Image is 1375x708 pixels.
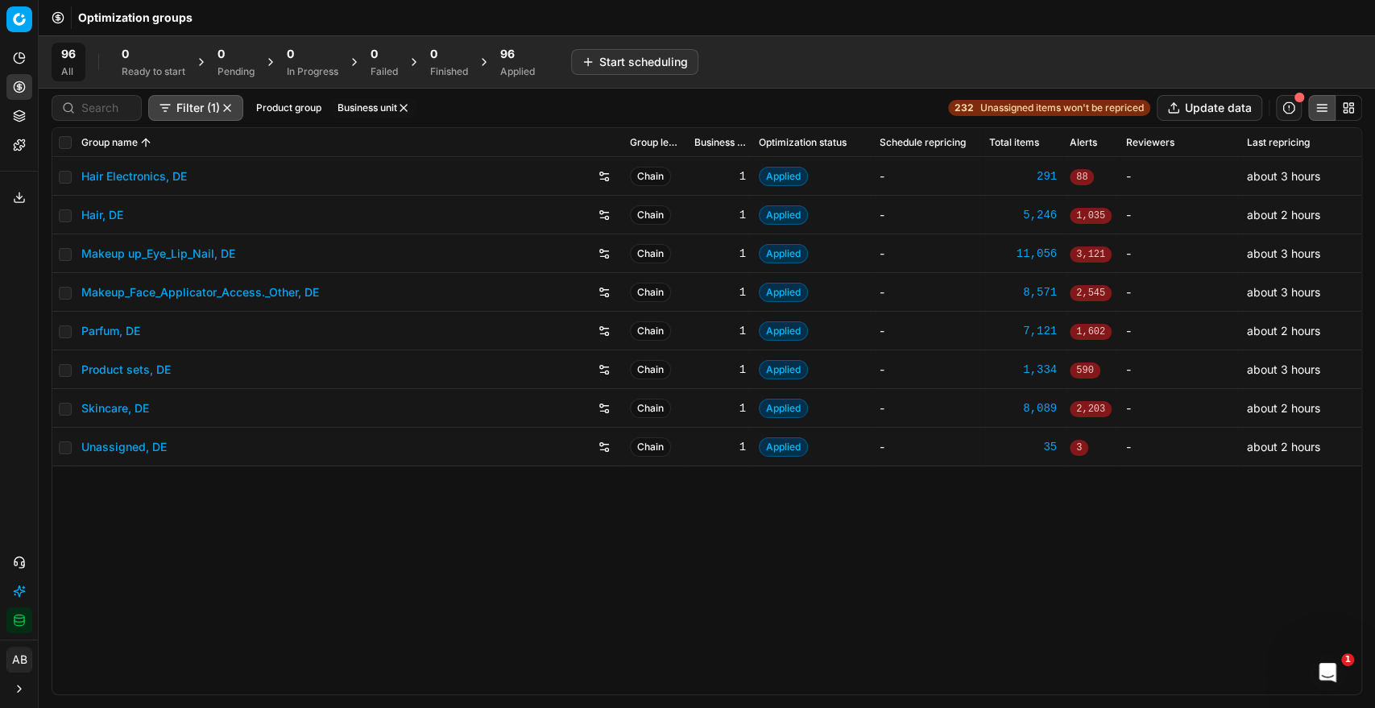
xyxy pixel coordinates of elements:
button: Sorted by Group name ascending [138,135,154,151]
span: 1,602 [1070,324,1112,340]
td: - [1120,157,1240,196]
span: 96 [500,46,515,62]
span: Optimization groups [78,10,193,26]
td: - [1120,312,1240,350]
span: Last repricing [1247,136,1310,149]
span: Applied [759,205,808,225]
div: In Progress [287,65,338,78]
nav: breadcrumb [78,10,193,26]
a: Product sets, DE [81,362,171,378]
span: Chain [630,205,671,225]
span: about 3 hours [1247,246,1320,260]
td: - [873,312,983,350]
span: Reviewers [1126,136,1174,149]
a: 8,571 [989,284,1057,300]
span: 0 [430,46,437,62]
span: about 2 hours [1247,401,1320,415]
a: 11,056 [989,246,1057,262]
a: Skincare, DE [81,400,149,416]
span: Total items [989,136,1039,149]
span: 3,121 [1070,246,1112,263]
a: 291 [989,168,1057,184]
span: about 2 hours [1247,208,1320,222]
span: 0 [371,46,378,62]
div: 35 [989,439,1057,455]
span: 0 [287,46,294,62]
button: Update data [1157,95,1262,121]
td: - [873,350,983,389]
button: AB [6,647,32,673]
td: - [873,196,983,234]
td: - [873,389,983,428]
span: Schedule repricing [880,136,966,149]
span: Chain [630,360,671,379]
a: 232Unassigned items won't be repriced [948,100,1150,116]
div: 1 [694,323,746,339]
div: Applied [500,65,535,78]
a: Hair, DE [81,207,123,223]
div: 1 [694,439,746,455]
td: - [873,428,983,466]
span: Applied [759,399,808,418]
span: 88 [1070,169,1094,185]
span: Group name [81,136,138,149]
span: 2,203 [1070,401,1112,417]
button: Filter (1) [148,95,243,121]
input: Search [81,100,131,116]
td: - [873,234,983,273]
span: about 3 hours [1247,285,1320,299]
div: 1 [694,246,746,262]
td: - [1120,273,1240,312]
span: Applied [759,321,808,341]
div: Finished [430,65,468,78]
td: - [1120,389,1240,428]
span: Alerts [1070,136,1097,149]
span: Chain [630,244,671,263]
a: Makeup up_Eye_Lip_Nail, DE [81,246,235,262]
div: 1 [694,400,746,416]
span: Chain [630,167,671,186]
span: Applied [759,244,808,263]
span: Business unit [694,136,746,149]
td: - [873,157,983,196]
strong: 232 [955,101,974,114]
span: about 2 hours [1247,440,1320,453]
a: 8,089 [989,400,1057,416]
span: 0 [122,46,129,62]
span: Group level [630,136,681,149]
a: Hair Electronics, DE [81,168,187,184]
td: - [873,273,983,312]
span: about 3 hours [1247,169,1320,183]
div: Failed [371,65,398,78]
span: about 3 hours [1247,362,1320,376]
span: 1 [1341,653,1354,666]
span: Applied [759,283,808,302]
div: 1 [694,284,746,300]
a: 5,246 [989,207,1057,223]
a: Unassigned, DE [81,439,167,455]
a: 1,334 [989,362,1057,378]
div: Pending [217,65,255,78]
span: Chain [630,321,671,341]
a: 7,121 [989,323,1057,339]
span: AB [7,648,31,672]
span: Chain [630,399,671,418]
td: - [1120,350,1240,389]
span: Chain [630,283,671,302]
span: Unassigned items won't be repriced [980,101,1144,114]
span: 0 [217,46,225,62]
span: Chain [630,437,671,457]
div: Ready to start [122,65,185,78]
span: 2,545 [1070,285,1112,301]
div: 1 [694,362,746,378]
td: - [1120,196,1240,234]
td: - [1120,234,1240,273]
div: 1 [694,207,746,223]
div: All [61,65,76,78]
span: Applied [759,360,808,379]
